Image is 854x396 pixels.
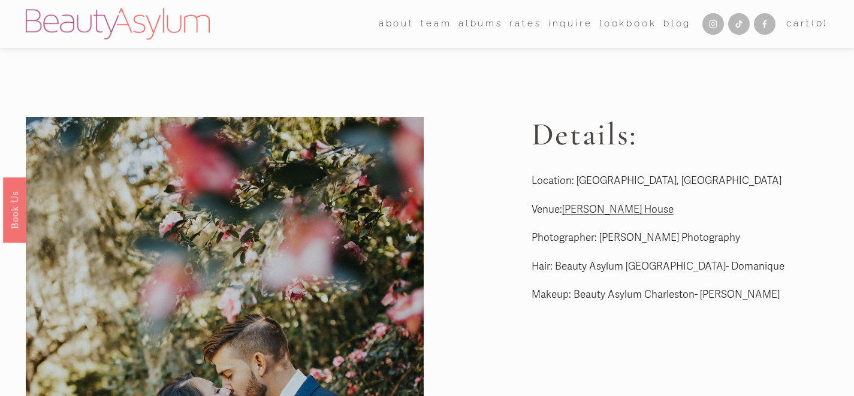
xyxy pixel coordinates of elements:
[754,13,775,35] a: Facebook
[728,13,750,35] a: TikTok
[532,172,828,191] p: Location: [GEOGRAPHIC_DATA], [GEOGRAPHIC_DATA]
[421,16,451,32] span: team
[26,8,210,40] img: Beauty Asylum | Bridal Hair &amp; Makeup Charlotte &amp; Atlanta
[3,177,26,242] a: Book Us
[379,15,414,34] a: folder dropdown
[562,203,674,216] a: [PERSON_NAME] House
[421,15,451,34] a: folder dropdown
[532,229,828,247] p: Photographer: [PERSON_NAME] Photography
[532,117,828,152] h1: Details:
[811,18,828,29] span: ( )
[532,286,828,304] p: Makeup: Beauty Asylum Charleston- [PERSON_NAME]
[663,15,691,34] a: Blog
[816,18,824,29] span: 0
[509,15,541,34] a: Rates
[599,15,657,34] a: Lookbook
[786,16,828,32] a: 0 items in cart
[532,201,828,219] p: Venue:
[702,13,724,35] a: Instagram
[379,16,414,32] span: about
[458,15,503,34] a: albums
[532,258,828,276] p: Hair: Beauty Asylum [GEOGRAPHIC_DATA]- Domanique
[548,15,593,34] a: Inquire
